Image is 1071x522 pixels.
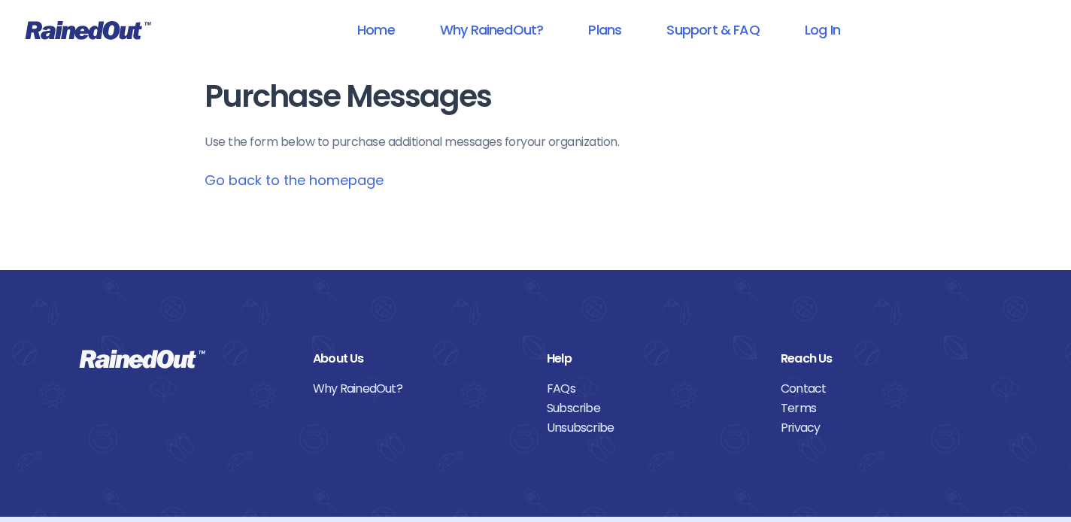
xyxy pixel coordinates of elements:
[338,13,414,47] a: Home
[547,349,758,369] div: Help
[205,80,866,114] h1: Purchase Messages
[547,379,758,399] a: FAQs
[205,133,866,151] p: Use the form below to purchase additional messages for your organization .
[205,171,384,190] a: Go back to the homepage
[547,418,758,438] a: Unsubscribe
[781,418,992,438] a: Privacy
[785,13,860,47] a: Log In
[313,349,524,369] div: About Us
[420,13,563,47] a: Why RainedOut?
[569,13,641,47] a: Plans
[781,349,992,369] div: Reach Us
[313,379,524,399] a: Why RainedOut?
[647,13,778,47] a: Support & FAQ
[547,399,758,418] a: Subscribe
[781,379,992,399] a: Contact
[781,399,992,418] a: Terms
